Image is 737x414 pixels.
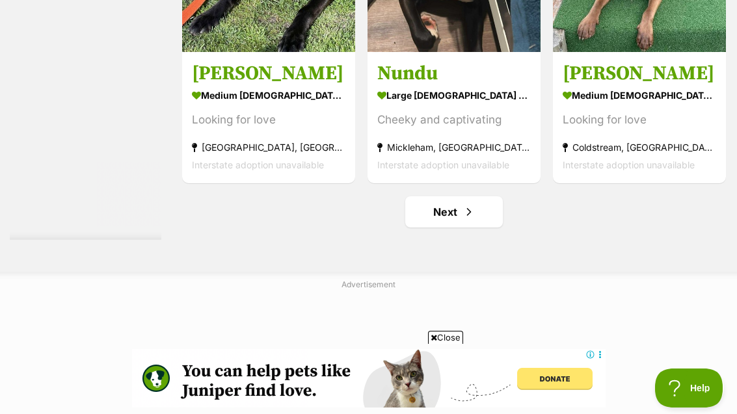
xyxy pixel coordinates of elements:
[377,61,531,86] h3: Nundu
[428,331,463,344] span: Close
[377,159,509,170] span: Interstate adoption unavailable
[377,111,531,129] div: Cheeky and captivating
[553,51,726,183] a: [PERSON_NAME] medium [DEMOGRAPHIC_DATA] Dog Looking for love Coldstream, [GEOGRAPHIC_DATA] Inters...
[655,369,724,408] iframe: Help Scout Beacon - Open
[368,51,541,183] a: Nundu large [DEMOGRAPHIC_DATA] Dog Cheeky and captivating Mickleham, [GEOGRAPHIC_DATA] Interstate...
[192,61,345,86] h3: [PERSON_NAME]
[192,86,345,105] strong: medium [DEMOGRAPHIC_DATA] Dog
[182,51,355,183] a: [PERSON_NAME] medium [DEMOGRAPHIC_DATA] Dog Looking for love [GEOGRAPHIC_DATA], [GEOGRAPHIC_DATA]...
[181,196,727,227] nav: Pagination
[563,61,716,86] h3: [PERSON_NAME]
[192,111,345,129] div: Looking for love
[563,138,716,156] strong: Coldstream, [GEOGRAPHIC_DATA]
[563,159,695,170] span: Interstate adoption unavailable
[563,111,716,129] div: Looking for love
[192,159,324,170] span: Interstate adoption unavailable
[377,138,531,156] strong: Mickleham, [GEOGRAPHIC_DATA]
[563,86,716,105] strong: medium [DEMOGRAPHIC_DATA] Dog
[405,196,503,227] a: Next page
[192,138,345,156] strong: [GEOGRAPHIC_DATA], [GEOGRAPHIC_DATA]
[132,349,606,408] iframe: Advertisement
[377,86,531,105] strong: large [DEMOGRAPHIC_DATA] Dog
